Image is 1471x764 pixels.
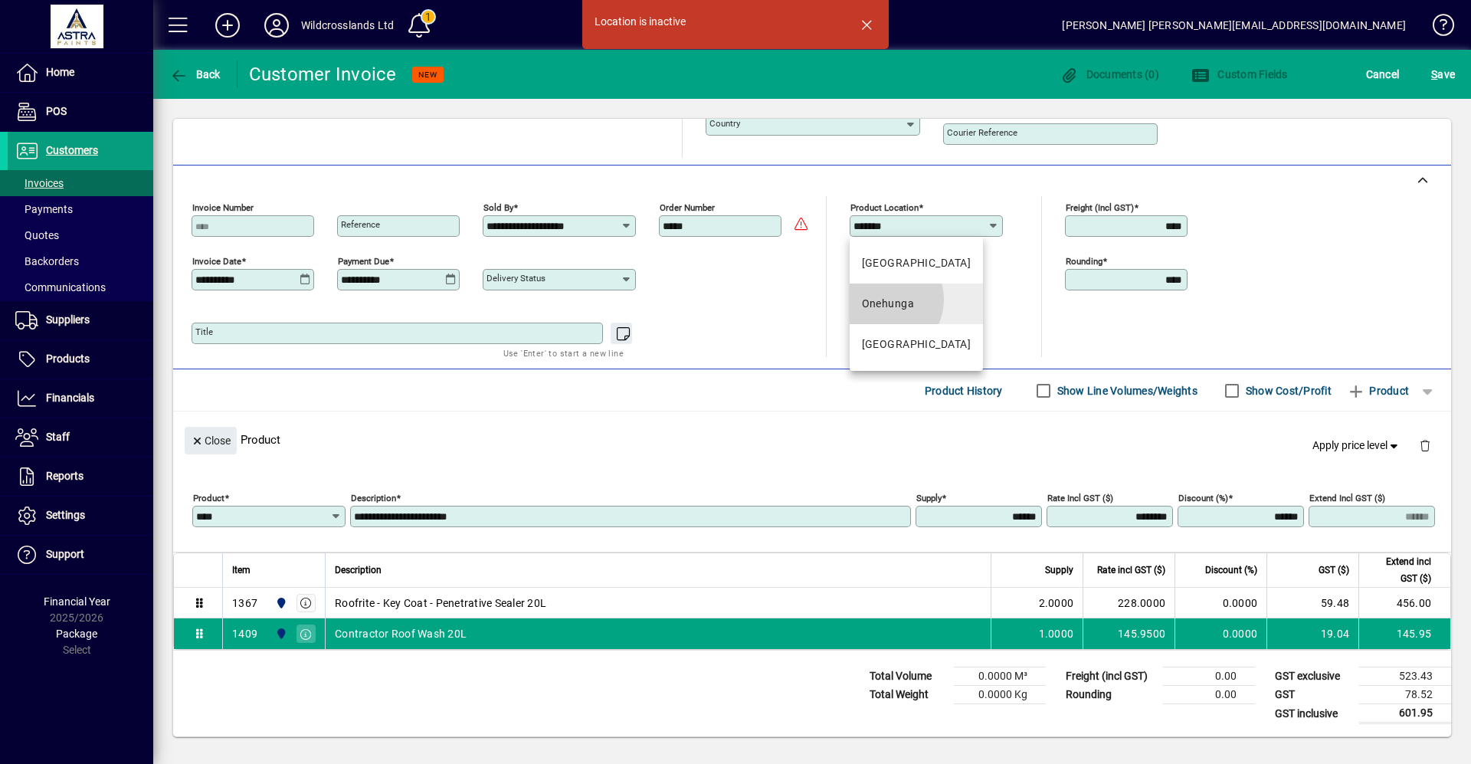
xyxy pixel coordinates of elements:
td: 0.00 [1163,686,1255,704]
div: 1409 [232,626,257,641]
mat-label: Country [709,118,740,129]
span: Products [46,352,90,365]
span: Suppliers [46,313,90,326]
label: Show Cost/Profit [1243,383,1332,398]
span: Package [56,628,97,640]
span: ave [1431,62,1455,87]
span: Back [169,68,221,80]
mat-option: Christchurch [850,243,983,284]
span: Panmure [271,625,289,642]
span: Documents (0) [1060,68,1159,80]
td: Freight (incl GST) [1058,667,1163,686]
td: GST inclusive [1267,704,1359,723]
div: Onehunga [862,296,915,312]
div: Customer Invoice [249,62,397,87]
span: Staff [46,431,70,443]
span: Settings [46,509,85,521]
span: 2.0000 [1039,595,1074,611]
div: [GEOGRAPHIC_DATA] [862,336,971,352]
mat-label: Invoice date [192,256,241,267]
span: Support [46,548,84,560]
span: Communications [15,281,106,293]
span: Close [191,428,231,454]
button: Cancel [1362,61,1404,88]
a: Home [8,54,153,92]
mat-hint: Use 'Enter' to start a new line [503,344,624,362]
span: Extend incl GST ($) [1368,553,1431,587]
td: 0.0000 M³ [954,667,1046,686]
app-page-header-button: Back [153,61,238,88]
mat-label: Title [195,326,213,337]
mat-label: Product location [850,202,919,213]
span: Financial Year [44,595,110,608]
span: Description [335,562,382,579]
button: Custom Fields [1188,61,1292,88]
td: GST exclusive [1267,667,1359,686]
td: Total Volume [862,667,954,686]
app-page-header-button: Close [181,433,241,447]
span: GST ($) [1319,562,1349,579]
td: 78.52 [1359,686,1451,704]
mat-label: Rate incl GST ($) [1047,493,1113,503]
mat-label: Product [193,493,224,503]
mat-label: Delivery status [487,273,545,284]
div: Wildcrosslands Ltd [301,13,394,38]
mat-label: Sold by [483,202,513,213]
button: Delete [1407,427,1443,464]
mat-label: Extend incl GST ($) [1309,493,1385,503]
button: Back [165,61,224,88]
span: Custom Fields [1191,68,1288,80]
td: 456.00 [1358,588,1450,618]
span: NEW [418,70,437,80]
div: Product [173,412,1451,467]
button: Close [185,427,237,454]
a: Invoices [8,170,153,196]
span: Reports [46,470,84,482]
button: Save [1427,61,1459,88]
button: Apply price level [1306,432,1407,460]
a: POS [8,93,153,131]
td: Total Weight [862,686,954,704]
td: 601.95 [1359,704,1451,723]
mat-label: Payment due [338,256,389,267]
span: Cancel [1366,62,1400,87]
span: Roofrite - Key Coat - Penetrative Sealer 20L [335,595,546,611]
mat-label: Description [351,493,396,503]
span: Product History [925,379,1003,403]
span: Invoices [15,177,64,189]
a: Communications [8,274,153,300]
a: Settings [8,497,153,535]
a: Support [8,536,153,574]
span: Contractor Roof Wash 20L [335,626,467,641]
span: Payments [15,203,73,215]
div: [GEOGRAPHIC_DATA] [862,255,971,271]
span: Rate incl GST ($) [1097,562,1165,579]
mat-option: Silverdale [850,324,983,365]
a: Financials [8,379,153,418]
mat-label: Invoice number [192,202,254,213]
div: [PERSON_NAME] [PERSON_NAME][EMAIL_ADDRESS][DOMAIN_NAME] [1062,13,1406,38]
span: Discount (%) [1205,562,1257,579]
mat-option: Onehunga [850,284,983,324]
span: S [1431,68,1437,80]
span: Panmure [271,595,289,612]
app-page-header-button: Delete [1407,438,1443,452]
span: Backorders [15,255,79,267]
div: 145.9500 [1093,626,1165,641]
span: Supply [1045,562,1073,579]
td: GST [1267,686,1359,704]
span: Home [46,66,74,78]
a: Payments [8,196,153,222]
mat-label: Supply [916,493,942,503]
td: 0.0000 Kg [954,686,1046,704]
mat-label: Order number [660,202,715,213]
a: Products [8,340,153,379]
a: Staff [8,418,153,457]
td: 0.0000 [1175,588,1266,618]
td: Rounding [1058,686,1163,704]
mat-label: Rounding [1066,256,1102,267]
span: Product [1347,379,1409,403]
span: Quotes [15,229,59,241]
span: Financials [46,392,94,404]
mat-label: Freight (incl GST) [1066,202,1134,213]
